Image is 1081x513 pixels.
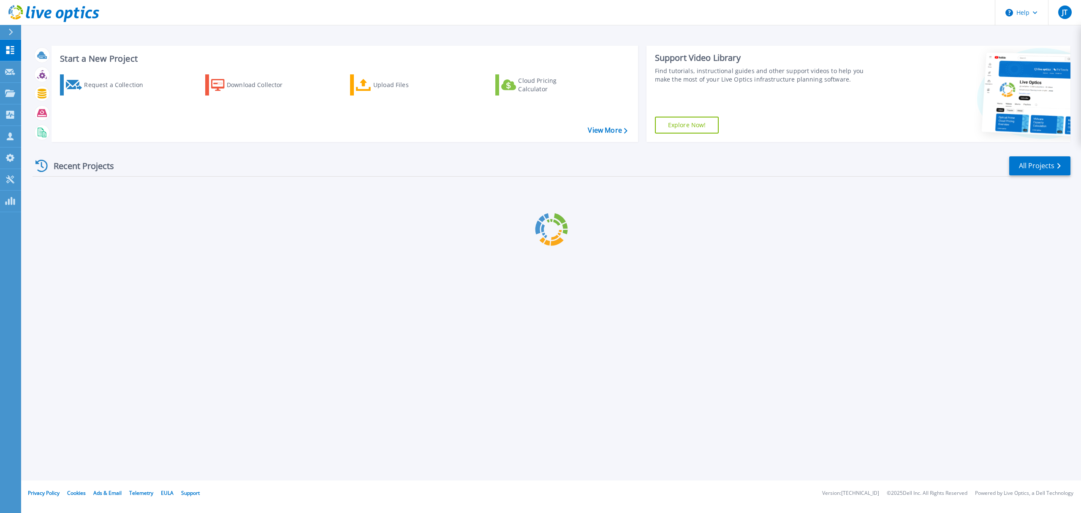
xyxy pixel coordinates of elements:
[655,67,874,84] div: Find tutorials, instructional guides and other support videos to help you make the most of your L...
[655,52,874,63] div: Support Video Library
[1062,9,1067,16] span: JT
[93,489,122,497] a: Ads & Email
[588,126,627,134] a: View More
[60,54,627,63] h3: Start a New Project
[822,491,879,496] li: Version: [TECHNICAL_ID]
[373,76,441,93] div: Upload Files
[129,489,153,497] a: Telemetry
[161,489,174,497] a: EULA
[350,74,444,96] a: Upload Files
[655,117,719,134] a: Explore Now!
[181,489,200,497] a: Support
[33,156,125,176] div: Recent Projects
[495,74,589,96] a: Cloud Pricing Calculator
[60,74,154,96] a: Request a Collection
[975,491,1073,496] li: Powered by Live Optics, a Dell Technology
[227,76,294,93] div: Download Collector
[205,74,299,96] a: Download Collector
[28,489,60,497] a: Privacy Policy
[1009,156,1070,175] a: All Projects
[518,76,586,93] div: Cloud Pricing Calculator
[887,491,967,496] li: © 2025 Dell Inc. All Rights Reserved
[67,489,86,497] a: Cookies
[84,76,152,93] div: Request a Collection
